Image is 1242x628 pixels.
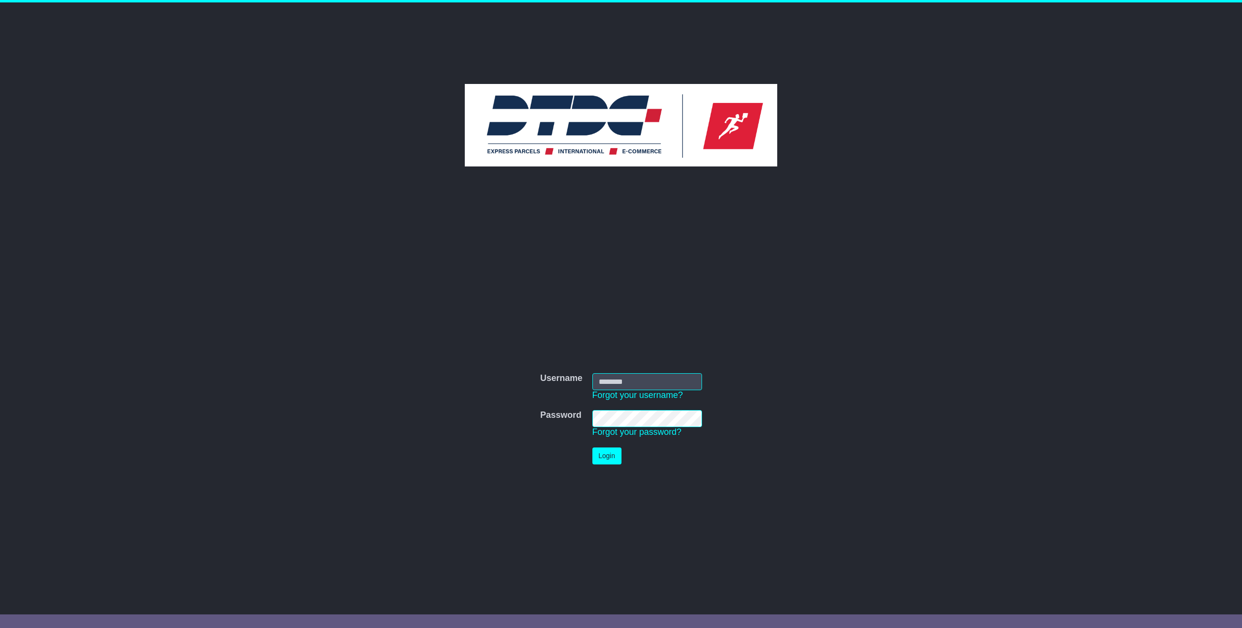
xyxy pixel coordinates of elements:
a: Forgot your password? [592,427,682,437]
label: Password [540,410,581,421]
label: Username [540,373,582,384]
a: Forgot your username? [592,390,683,400]
button: Login [592,447,621,464]
img: DTDC Australia [465,84,777,166]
